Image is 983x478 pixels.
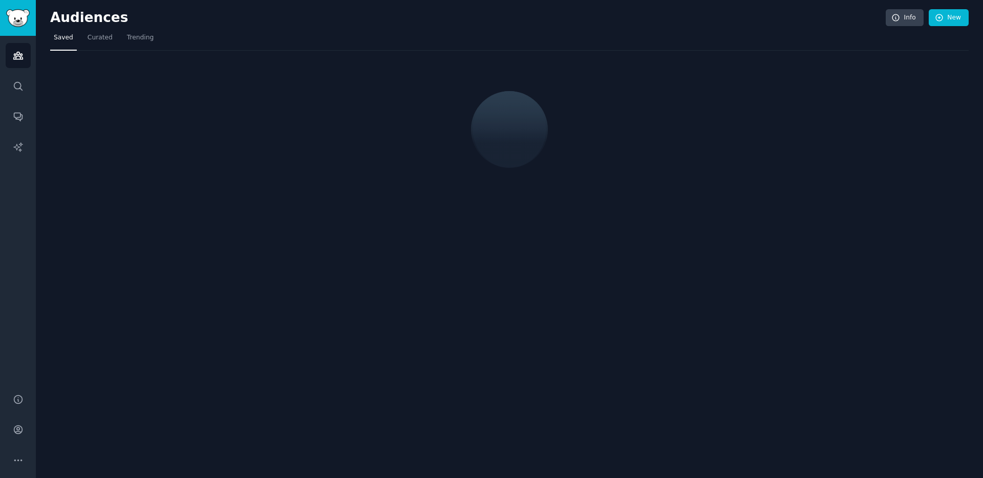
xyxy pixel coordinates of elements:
[123,30,157,51] a: Trending
[50,30,77,51] a: Saved
[127,33,154,42] span: Trending
[84,30,116,51] a: Curated
[886,9,924,27] a: Info
[6,9,30,27] img: GummySearch logo
[50,10,886,26] h2: Audiences
[929,9,969,27] a: New
[54,33,73,42] span: Saved
[88,33,113,42] span: Curated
